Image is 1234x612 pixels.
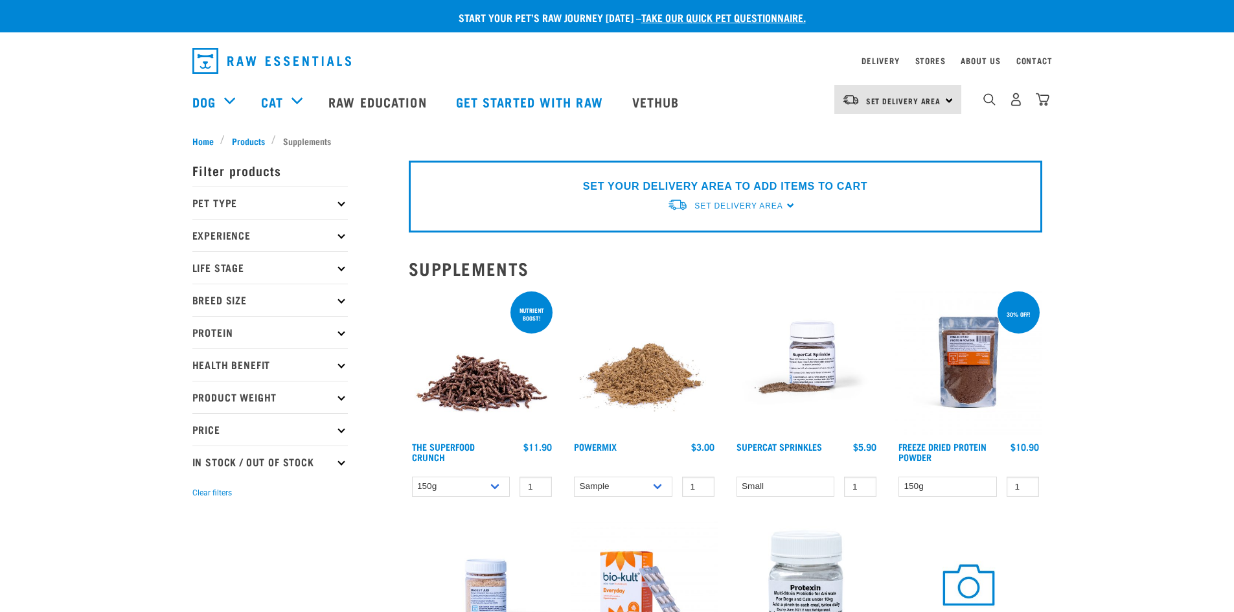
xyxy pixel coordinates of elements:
div: $3.00 [691,442,714,452]
a: take our quick pet questionnaire. [641,14,806,20]
input: 1 [844,477,876,497]
a: Contact [1016,58,1053,63]
input: 1 [1007,477,1039,497]
a: About Us [961,58,1000,63]
span: Set Delivery Area [694,201,783,210]
input: 1 [520,477,552,497]
a: Home [192,134,221,148]
span: Set Delivery Area [866,98,941,103]
a: Get started with Raw [443,76,619,128]
img: home-icon@2x.png [1036,93,1049,106]
span: Home [192,134,214,148]
span: Products [232,134,265,148]
p: Protein [192,316,348,348]
p: Price [192,413,348,446]
a: Freeze Dried Protein Powder [898,444,987,459]
button: Clear filters [192,487,232,499]
img: 1311 Superfood Crunch 01 [409,289,556,436]
div: $10.90 [1011,442,1039,452]
p: Filter products [192,154,348,187]
img: Pile Of PowerMix For Pets [571,289,718,436]
a: Stores [915,58,946,63]
a: The Superfood Crunch [412,444,475,459]
p: Experience [192,219,348,251]
a: Delivery [862,58,899,63]
img: Raw Essentials Logo [192,48,351,74]
div: $5.90 [853,442,876,452]
a: Products [225,134,271,148]
a: Cat [261,92,283,111]
img: user.png [1009,93,1023,106]
p: Pet Type [192,187,348,219]
img: home-icon-1@2x.png [983,93,996,106]
p: Health Benefit [192,348,348,381]
p: In Stock / Out Of Stock [192,446,348,478]
img: FD Protein Powder [895,289,1042,436]
div: nutrient boost! [510,300,553,328]
img: van-moving.png [842,94,860,106]
p: SET YOUR DELIVERY AREA TO ADD ITEMS TO CART [583,179,867,194]
img: Plastic Container of SuperCat Sprinkles With Product Shown Outside Of The Bottle [733,289,880,436]
img: van-moving.png [667,198,688,212]
a: Raw Education [315,76,442,128]
nav: breadcrumbs [192,134,1042,148]
p: Life Stage [192,251,348,284]
div: 30% off! [1001,304,1036,324]
a: Vethub [619,76,696,128]
p: Product Weight [192,381,348,413]
a: Powermix [574,444,617,449]
h2: Supplements [409,258,1042,278]
div: $11.90 [523,442,552,452]
input: 1 [682,477,714,497]
p: Breed Size [192,284,348,316]
a: Dog [192,92,216,111]
nav: dropdown navigation [182,43,1053,79]
a: Supercat Sprinkles [737,444,822,449]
